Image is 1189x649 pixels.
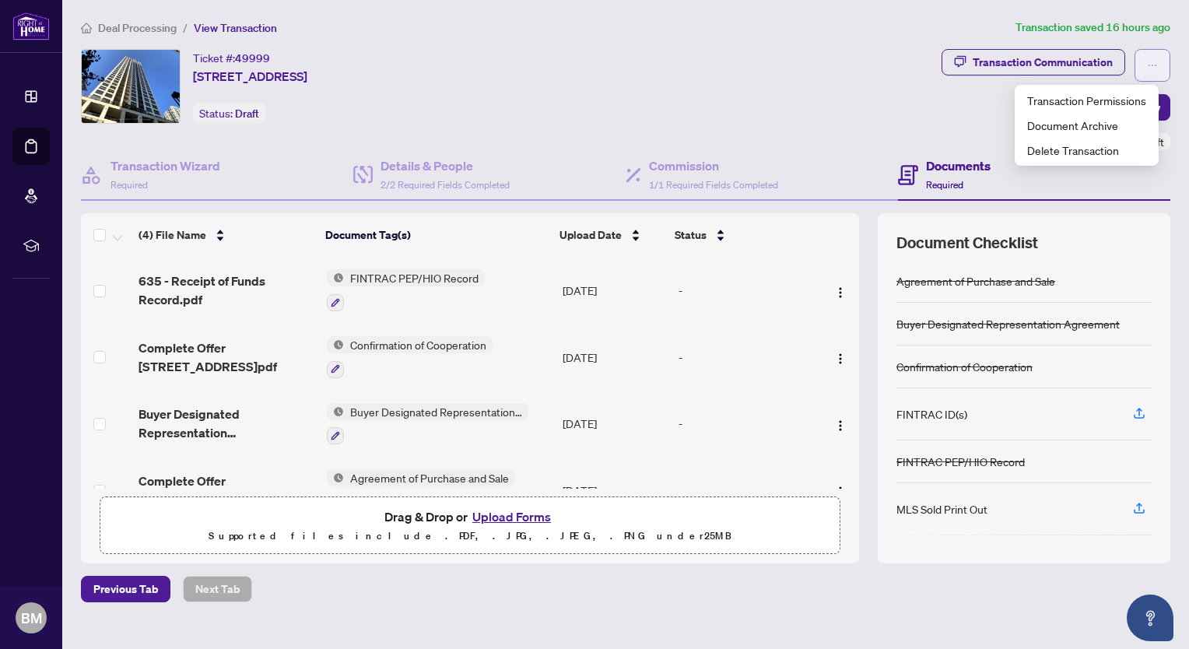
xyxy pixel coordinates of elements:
td: [DATE] [556,324,673,391]
span: 1/1 Required Fields Completed [649,179,778,191]
span: View Transaction [194,21,277,35]
button: Upload Forms [468,507,556,527]
button: Next Tab [183,576,252,602]
td: [DATE] [556,257,673,324]
h4: Transaction Wizard [110,156,220,175]
span: 2/2 Required Fields Completed [381,179,510,191]
th: Upload Date [553,213,669,257]
td: [DATE] [556,391,673,458]
h4: Commission [649,156,778,175]
article: Transaction saved 16 hours ago [1015,19,1170,37]
span: Agreement of Purchase and Sale [344,469,515,486]
button: Logo [828,478,853,503]
div: - [679,482,812,499]
span: Confirmation of Cooperation [344,336,493,353]
span: Delete Transaction [1027,142,1146,159]
button: Status IconBuyer Designated Representation Agreement [327,403,528,445]
span: Status [675,226,707,244]
span: Buyer Designated Representation Agreement [344,403,528,420]
span: [STREET_ADDRESS] [193,67,307,86]
div: Status: [193,103,265,124]
img: Status Icon [327,269,344,286]
button: Status IconConfirmation of Cooperation [327,336,493,378]
span: Transaction Permissions [1027,92,1146,109]
img: Status Icon [327,403,344,420]
img: Logo [834,353,847,365]
button: Previous Tab [81,576,170,602]
span: BM [21,607,42,629]
button: Status IconFINTRAC PEP/HIO Record [327,269,485,311]
img: IMG-W12336925_1.jpg [82,50,180,123]
span: Document Archive [1027,117,1146,134]
th: (4) File Name [132,213,319,257]
button: Logo [828,278,853,303]
span: home [81,23,92,33]
div: - [679,282,812,299]
div: FINTRAC PEP/HIO Record [896,453,1025,470]
button: Open asap [1127,595,1173,641]
th: Status [668,213,813,257]
div: FINTRAC ID(s) [896,405,967,423]
img: logo [12,12,50,40]
span: Drag & Drop or [384,507,556,527]
div: Transaction Communication [973,50,1113,75]
span: Complete Offer [STREET_ADDRESS]pdf [139,339,314,376]
img: Logo [834,486,847,498]
button: Logo [828,411,853,436]
div: Confirmation of Cooperation [896,358,1033,375]
div: Ticket #: [193,49,270,67]
span: Draft [235,107,259,121]
div: - [679,415,812,432]
span: Deal Processing [98,21,177,35]
h4: Documents [926,156,991,175]
div: Agreement of Purchase and Sale [896,272,1055,289]
span: Drag & Drop orUpload FormsSupported files include .PDF, .JPG, .JPEG, .PNG under25MB [100,497,840,555]
div: MLS Sold Print Out [896,500,987,517]
span: Complete Offer [STREET_ADDRESS]pdf [139,472,314,509]
span: Required [926,179,963,191]
h4: Details & People [381,156,510,175]
p: Supported files include .PDF, .JPG, .JPEG, .PNG under 25 MB [110,527,830,546]
span: Upload Date [559,226,622,244]
td: [DATE] [556,457,673,524]
button: Logo [828,345,853,370]
div: Buyer Designated Representation Agreement [896,315,1120,332]
span: Required [110,179,148,191]
img: Status Icon [327,336,344,353]
span: Document Checklist [896,232,1038,254]
span: Buyer Designated Representation Agreement.pdf [139,405,314,442]
span: Previous Tab [93,577,158,602]
img: Logo [834,419,847,432]
th: Document Tag(s) [319,213,553,257]
div: - [679,349,812,366]
span: (4) File Name [139,226,206,244]
button: Status IconAgreement of Purchase and Sale [327,469,515,511]
span: ellipsis [1147,60,1158,71]
span: 49999 [235,51,270,65]
img: Status Icon [327,469,344,486]
img: Logo [834,286,847,299]
span: FINTRAC PEP/HIO Record [344,269,485,286]
li: / [183,19,188,37]
span: 635 - Receipt of Funds Record.pdf [139,272,314,309]
button: Transaction Communication [942,49,1125,75]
